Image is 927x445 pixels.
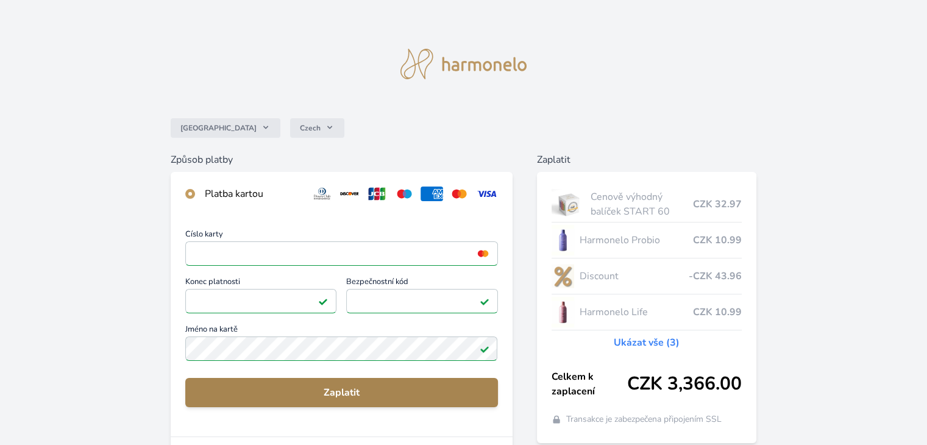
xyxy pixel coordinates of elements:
span: Číslo karty [185,230,497,241]
button: [GEOGRAPHIC_DATA] [171,118,280,138]
iframe: Iframe pro datum vypršení platnosti [191,293,331,310]
span: Jméno na kartě [185,326,497,336]
span: CZK 10.99 [693,305,742,319]
img: mc [475,248,491,259]
img: visa.svg [475,187,498,201]
div: Platba kartou [205,187,301,201]
img: amex.svg [421,187,443,201]
span: Harmonelo Life [579,305,692,319]
h6: Způsob platby [171,152,512,167]
img: Platné pole [480,344,489,354]
img: maestro.svg [393,187,416,201]
button: Zaplatit [185,378,497,407]
img: mc.svg [448,187,471,201]
span: Czech [300,123,321,133]
img: logo.svg [400,49,527,79]
span: CZK 3,366.00 [627,373,742,395]
span: Zaplatit [195,385,488,400]
img: Platné pole [318,296,328,306]
img: diners.svg [311,187,333,201]
iframe: Iframe pro bezpečnostní kód [352,293,492,310]
span: CZK 32.97 [693,197,742,212]
h6: Zaplatit [537,152,756,167]
img: discover.svg [338,187,361,201]
img: Platné pole [480,296,489,306]
span: Harmonelo Probio [579,233,692,247]
img: CLEAN_PROBIO_se_stinem_x-lo.jpg [552,225,575,255]
span: CZK 10.99 [693,233,742,247]
span: -CZK 43.96 [689,269,742,283]
span: Transakce je zabezpečena připojením SSL [566,413,722,425]
img: jcb.svg [366,187,388,201]
iframe: Iframe pro číslo karty [191,245,492,262]
a: Ukázat vše (3) [614,335,680,350]
img: discount-lo.png [552,261,575,291]
img: CLEAN_LIFE_se_stinem_x-lo.jpg [552,297,575,327]
input: Jméno na kartěPlatné pole [185,336,497,361]
span: Konec platnosti [185,278,336,289]
span: Discount [579,269,688,283]
button: Czech [290,118,344,138]
span: Bezpečnostní kód [346,278,497,289]
span: Celkem k zaplacení [552,369,627,399]
img: start.jpg [552,189,586,219]
span: [GEOGRAPHIC_DATA] [180,123,257,133]
span: Cenově výhodný balíček START 60 [591,190,692,219]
